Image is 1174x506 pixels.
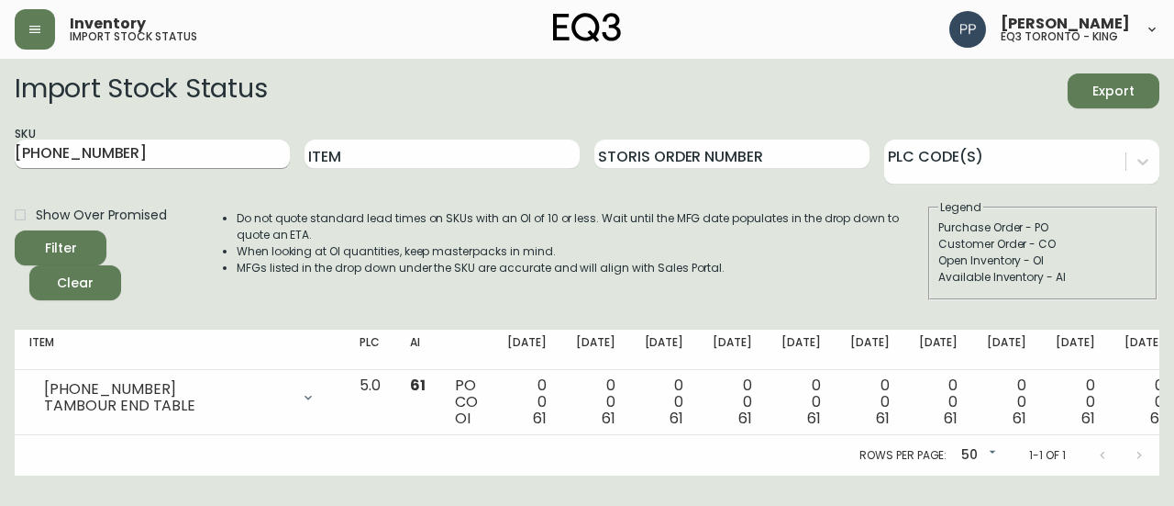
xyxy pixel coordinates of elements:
h5: import stock status [70,31,197,42]
li: Do not quote standard lead times on SKUs with an OI of 10 or less. Wait until the MFG date popula... [237,210,926,243]
span: Export [1082,80,1145,103]
th: [DATE] [836,330,904,370]
div: Customer Order - CO [938,236,1147,253]
li: MFGs listed in the drop down under the SKU are accurate and will align with Sales Portal. [237,260,926,276]
span: 61 [670,408,683,429]
span: 61 [533,408,547,429]
p: 1-1 of 1 [1029,447,1066,464]
button: Clear [29,265,121,300]
th: [DATE] [630,330,699,370]
th: [DATE] [767,330,836,370]
div: [PHONE_NUMBER]TAMBOUR END TABLE [29,377,330,418]
span: 61 [410,375,426,396]
td: 5.0 [345,370,395,435]
th: [DATE] [493,330,561,370]
span: Show Over Promised [36,206,167,225]
th: [DATE] [698,330,767,370]
span: 61 [807,408,821,429]
th: [DATE] [561,330,630,370]
img: logo [553,13,621,42]
div: 0 0 [713,377,752,427]
div: TAMBOUR END TABLE [44,398,290,414]
span: Inventory [70,17,146,31]
th: PLC [345,330,395,370]
span: 61 [1081,408,1095,429]
span: 61 [602,408,615,429]
div: 0 0 [781,377,821,427]
li: When looking at OI quantities, keep masterpacks in mind. [237,243,926,260]
div: 0 0 [645,377,684,427]
img: 93ed64739deb6bac3372f15ae91c6632 [949,11,986,48]
th: Item [15,330,345,370]
div: 0 0 [919,377,958,427]
div: 0 0 [987,377,1026,427]
th: [DATE] [1041,330,1110,370]
div: 0 0 [576,377,615,427]
div: 50 [954,441,1000,471]
div: 0 0 [1124,377,1164,427]
h5: eq3 toronto - king [1001,31,1118,42]
span: OI [455,408,471,429]
div: Available Inventory - AI [938,269,1147,286]
legend: Legend [938,199,983,216]
div: [PHONE_NUMBER] [44,381,290,398]
div: 0 0 [850,377,890,427]
h2: Import Stock Status [15,73,267,108]
div: 0 0 [1056,377,1095,427]
span: 61 [1150,408,1164,429]
th: [DATE] [904,330,973,370]
div: PO CO [455,377,478,427]
span: 61 [1013,408,1026,429]
p: Rows per page: [859,447,947,464]
span: Clear [44,272,106,295]
span: 61 [876,408,890,429]
button: Export [1068,73,1159,108]
div: Purchase Order - PO [938,219,1147,236]
div: 0 0 [507,377,547,427]
div: Open Inventory - OI [938,253,1147,269]
th: AI [395,330,440,370]
th: [DATE] [972,330,1041,370]
button: Filter [15,231,106,265]
div: Filter [45,237,77,260]
span: 61 [944,408,958,429]
span: 61 [738,408,752,429]
span: [PERSON_NAME] [1001,17,1130,31]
